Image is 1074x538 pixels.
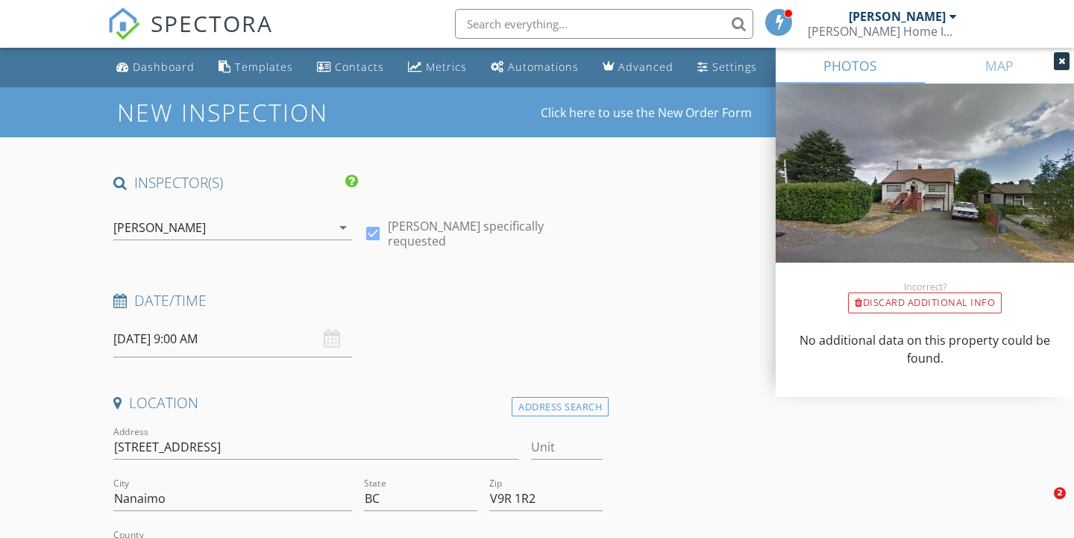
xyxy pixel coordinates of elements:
[117,99,447,125] h1: New Inspection
[485,54,585,81] a: Automations (Basic)
[388,219,603,248] label: [PERSON_NAME] specifically requested
[691,54,763,81] a: Settings
[541,107,752,119] a: Click here to use the New Order Form
[334,219,352,237] i: arrow_drop_down
[335,60,384,74] div: Contacts
[776,84,1074,298] img: streetview
[113,393,603,413] h4: Location
[113,221,206,234] div: [PERSON_NAME]
[597,54,679,81] a: Advanced
[113,173,358,193] h4: INSPECTOR(S)
[808,24,957,39] div: Davies Home Inspection
[508,60,579,74] div: Automations
[107,20,273,51] a: SPECTORA
[113,321,352,357] input: Select date
[235,60,293,74] div: Templates
[455,9,753,39] input: Search everything...
[512,397,609,417] div: Address Search
[776,48,925,84] a: PHOTOS
[402,54,473,81] a: Metrics
[426,60,467,74] div: Metrics
[712,60,757,74] div: Settings
[925,48,1074,84] a: MAP
[776,281,1074,293] div: Incorrect?
[151,7,273,39] span: SPECTORA
[213,54,299,81] a: Templates
[110,54,201,81] a: Dashboard
[133,60,195,74] div: Dashboard
[848,293,1002,313] div: Discard Additional info
[113,291,603,310] h4: Date/Time
[618,60,673,74] div: Advanced
[107,7,140,40] img: The Best Home Inspection Software - Spectora
[849,9,946,24] div: [PERSON_NAME]
[1054,487,1066,499] span: 2
[794,331,1056,367] p: No additional data on this property could be found.
[1023,487,1059,523] iframe: Intercom live chat
[311,54,390,81] a: Contacts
